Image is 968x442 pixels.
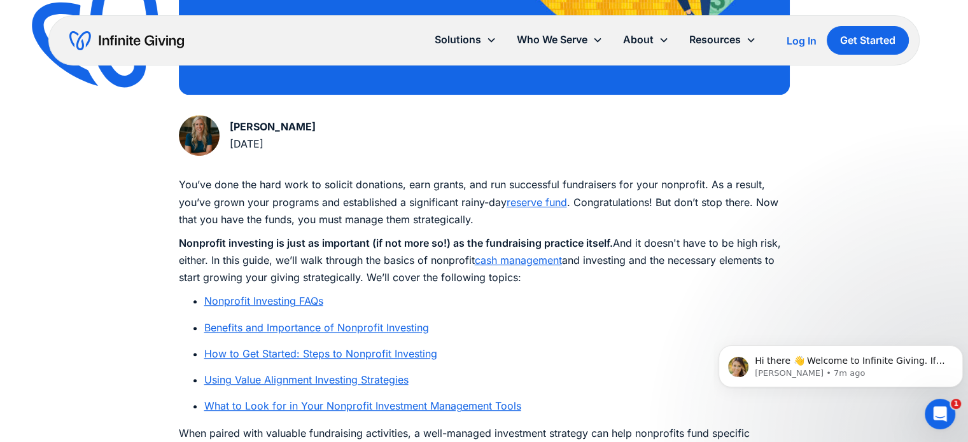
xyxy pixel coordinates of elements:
[951,399,961,409] span: 1
[204,321,429,334] a: Benefits and Importance of Nonprofit Investing
[424,26,507,53] div: Solutions
[435,31,481,48] div: Solutions
[827,26,909,55] a: Get Started
[925,399,955,429] iframe: Intercom live chat
[507,26,613,53] div: Who We Serve
[204,294,323,307] a: Nonprofit Investing FAQs
[679,26,766,53] div: Resources
[507,196,567,209] a: reserve fund
[179,176,790,228] p: You’ve done the hard work to solicit donations, earn grants, and run successful fundraisers for y...
[69,31,184,51] a: home
[613,26,679,53] div: About
[230,135,316,153] div: [DATE]
[787,36,817,46] div: Log In
[689,31,741,48] div: Resources
[204,399,521,412] a: What to Look for in Your Nonprofit Investment Management Tools
[204,347,437,360] a: How to Get Started: Steps to Nonprofit Investing
[179,115,316,156] a: [PERSON_NAME][DATE]
[475,254,562,266] a: cash management
[787,33,817,48] a: Log In
[179,237,613,249] strong: Nonprofit investing is just as important (if not more so!) as the fundraising practice itself.
[230,118,316,135] div: [PERSON_NAME]
[713,319,968,408] iframe: Intercom notifications message
[204,373,409,386] a: Using Value Alignment Investing Strategies
[517,31,587,48] div: Who We Serve
[179,235,790,287] p: And it doesn't have to be high risk, either. In this guide, we’ll walk through the basics of nonp...
[623,31,654,48] div: About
